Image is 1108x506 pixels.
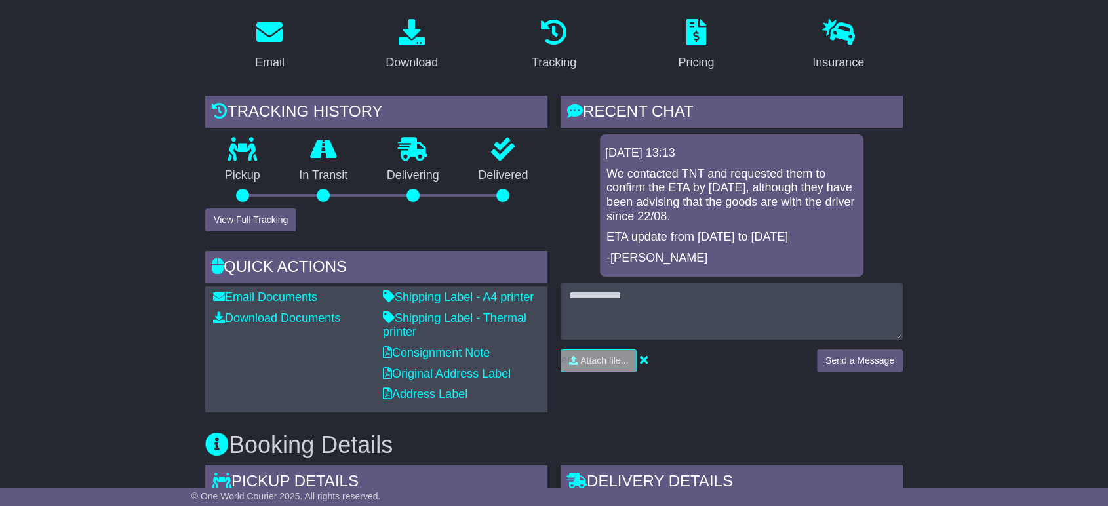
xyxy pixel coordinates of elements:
div: Quick Actions [205,251,547,286]
div: Download [386,54,438,71]
div: RECENT CHAT [561,96,903,131]
a: Pricing [669,14,722,76]
p: ETA update from [DATE] to [DATE] [606,230,857,244]
div: Pricing [678,54,714,71]
div: Delivery Details [561,465,903,501]
a: Email Documents [213,290,317,303]
p: Delivering [367,168,459,183]
p: Pickup [205,168,280,183]
a: Tracking [523,14,585,76]
span: © One World Courier 2025. All rights reserved. [191,491,381,501]
div: [DATE] 13:13 [605,146,858,161]
p: -[PERSON_NAME] [606,251,857,265]
a: Shipping Label - Thermal printer [383,311,526,339]
div: Pickup Details [205,465,547,501]
a: Address Label [383,387,467,400]
div: Tracking history [205,96,547,131]
button: Send a Message [817,349,903,372]
a: Email [247,14,293,76]
div: Tracking [532,54,576,71]
p: We contacted TNT and requested them to confirm the ETA by [DATE], although they have been advisin... [606,167,857,224]
a: Consignment Note [383,346,490,359]
div: Insurance [812,54,864,71]
a: Original Address Label [383,367,511,380]
a: Download [377,14,446,76]
a: Download Documents [213,311,340,324]
a: Insurance [804,14,873,76]
a: Shipping Label - A4 printer [383,290,534,303]
h3: Booking Details [205,432,903,458]
button: View Full Tracking [205,208,296,231]
p: In Transit [280,168,368,183]
p: Delivered [459,168,548,183]
div: Email [255,54,285,71]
